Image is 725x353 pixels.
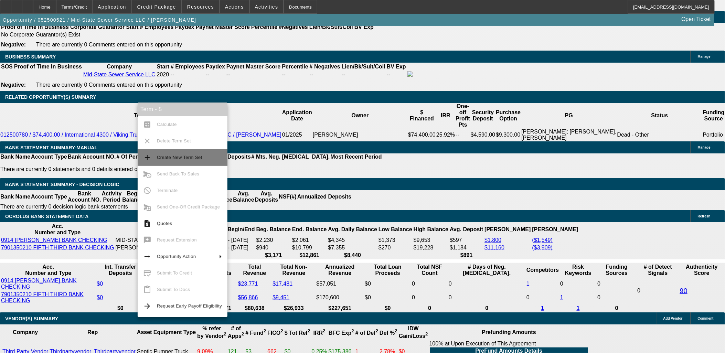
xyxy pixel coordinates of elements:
[157,254,196,259] span: Opportunity Action
[209,223,255,236] th: Period Begin/End
[278,190,297,203] th: NSF(#)
[521,103,617,128] th: PG
[187,4,214,10] span: Resources
[143,253,151,261] mat-icon: arrow_right_alt
[317,295,364,301] div: $170,600
[449,237,483,244] td: $597
[328,237,378,244] td: $4,345
[413,223,449,236] th: High Balance
[485,237,502,243] a: $1,800
[426,332,428,337] sup: 2
[238,295,258,300] a: $56,866
[115,244,208,251] td: [PERSON_NAME] [PERSON_NAME]
[663,317,683,320] span: Add Vendor
[13,329,38,335] b: Company
[196,24,250,30] b: Paynet Master Score
[436,128,455,141] td: 25.92%
[448,291,525,304] td: 0
[1,82,26,88] b: Negative:
[698,55,711,58] span: Manage
[115,237,208,244] td: MID-STATE SEWER SERVI CE LLC
[197,325,226,339] b: % refer by Vendor
[310,64,340,69] b: # Negatives
[273,295,290,300] a: $9,451
[408,103,436,128] th: $ Financed
[226,64,280,69] b: Paynet Master Score
[355,330,378,336] b: # of Def
[256,252,291,259] th: $3,171
[157,303,222,309] span: Request Early Payoff Eligibility
[365,264,411,277] th: Total Loan Proceeds
[1,291,84,303] a: 7901350210 FIFTH THIRD BANK CHECKING
[495,103,521,128] th: Purchase Option
[308,329,310,334] sup: 2
[137,4,176,10] span: Credit Package
[3,17,196,23] span: Opportunity / 052500521 / Mid-State Sewer Service LLC / [PERSON_NAME]
[5,54,56,60] span: BUSINESS SUMMARY
[225,4,244,10] span: Actions
[1,223,115,236] th: Acc. Number and Type
[698,214,711,218] span: Refresh
[282,72,308,78] div: --
[316,264,364,277] th: Annualized Revenue
[521,128,617,141] td: [PERSON_NAME]; [PERSON_NAME], [PERSON_NAME]
[328,252,378,259] th: $8,440
[251,153,330,160] th: # Mts. Neg. [MEDICAL_DATA].
[484,223,531,236] th: [PERSON_NAME]
[137,329,196,335] b: Asset Equipment Type
[560,264,596,277] th: Risk Keywords
[698,317,714,320] span: Comment
[448,264,525,277] th: # Days of Neg. [MEDICAL_DATA].
[0,132,281,138] a: 012500780 / $74,400.00 / International 4300 / Viking Truck LLC / Mid-State Sewer Service LLC / [P...
[703,128,725,141] td: Portfolio
[376,329,378,334] sup: 2
[171,72,174,77] span: --
[157,155,202,160] span: Create New Term Set
[122,190,143,203] th: Beg. Balance
[282,128,312,141] td: 01/2025
[312,128,408,141] td: [PERSON_NAME]
[292,252,327,259] th: $12,861
[330,153,382,160] th: Most Recent Period
[206,64,225,69] b: Paydex
[680,287,687,295] a: 90
[182,0,219,13] button: Resources
[412,291,448,304] td: 0
[412,277,448,290] td: 0
[698,146,711,149] span: Manage
[228,325,244,339] b: # of Apps
[448,277,525,290] td: 0
[67,153,116,160] th: Bank Account NO.
[679,13,714,25] a: Open Ticket
[255,4,278,10] span: Activities
[617,128,703,141] td: Dead - Other
[597,277,637,290] td: 0
[143,302,151,310] mat-icon: arrow_forward
[36,82,182,88] span: There are currently 0 Comments entered on this opportunity
[98,4,126,10] span: Application
[256,223,291,236] th: Beg. Balance
[386,71,406,78] td: --
[436,103,455,128] th: IRR
[354,24,374,30] b: BV Exp
[449,244,483,251] td: $1,184
[456,103,471,128] th: One-off Profit Pts
[143,220,151,228] mat-icon: request_quote
[365,277,411,290] td: $0
[597,291,637,304] td: 0
[560,295,563,300] a: 1
[1,264,96,277] th: Acc. Number and Type
[282,64,308,69] b: Percentile
[87,329,98,335] b: Rep
[107,64,132,69] b: Company
[157,71,170,78] td: 2020
[312,103,408,128] th: Owner
[97,295,103,300] a: $0
[220,0,249,13] button: Actions
[205,71,225,78] td: --
[412,264,448,277] th: Sum of the Total NSF Count and Total Overdraft Fee Count from Ocrolus
[407,71,413,77] img: facebook-icon.png
[5,145,97,150] span: BANK STATEMENT SUMMARY-MANUAL
[5,316,58,321] span: VENDOR(S) SUMMARY
[449,252,483,259] th: $891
